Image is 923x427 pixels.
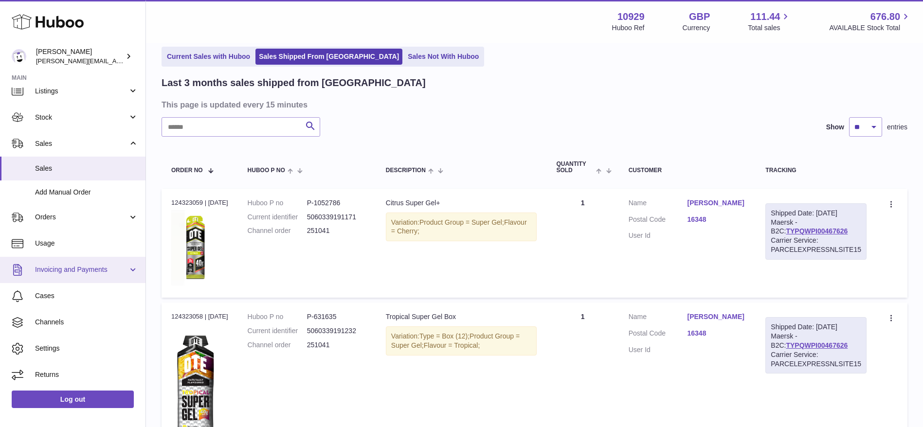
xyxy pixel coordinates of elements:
dt: Channel order [248,226,307,235]
dd: 5060339191232 [307,326,366,336]
dt: Current identifier [248,213,307,222]
a: Current Sales with Huboo [163,49,253,65]
div: Carrier Service: PARCELEXPRESSNLSITE15 [771,350,861,369]
div: Variation: [386,213,537,242]
img: thomas@otesports.co.uk [12,49,26,64]
dt: Postal Code [629,215,688,227]
div: Citrus Super Gel+ [386,198,537,208]
div: Tracking [765,167,867,174]
a: 16348 [688,329,746,338]
a: 676.80 AVAILABLE Stock Total [829,10,911,33]
span: 111.44 [750,10,780,23]
span: Flavour = Cherry; [391,218,527,235]
span: Product Group = Super Gel; [419,218,504,226]
dd: 5060339191171 [307,213,366,222]
span: 676.80 [870,10,900,23]
div: Tropical Super Gel Box [386,312,537,321]
dt: Name [629,198,688,210]
div: Maersk - B2C: [765,203,867,260]
span: Channels [35,318,138,327]
dd: P-1052786 [307,198,366,208]
h2: Last 3 months sales shipped from [GEOGRAPHIC_DATA] [162,76,426,89]
dt: User Id [629,231,688,240]
div: Currency [683,23,710,33]
label: Show [826,123,844,132]
span: Add Manual Order [35,188,138,197]
span: Sales [35,164,138,173]
dt: Huboo P no [248,312,307,321]
span: Stock [35,113,128,122]
span: Type = Box (12); [419,332,470,340]
span: Sales [35,139,128,148]
span: Orders [35,213,128,222]
span: Huboo P no [248,167,285,174]
dd: 251041 [307,340,366,350]
span: Usage [35,239,138,248]
a: [PERSON_NAME] [688,312,746,321]
span: Returns [35,370,138,379]
img: SUPER-GEL-LO-RES.png [171,210,220,285]
strong: GBP [689,10,710,23]
dd: P-631635 [307,312,366,321]
span: Cases [35,291,138,301]
a: 111.44 Total sales [748,10,791,33]
span: AVAILABLE Stock Total [829,23,911,33]
div: Shipped Date: [DATE] [771,322,861,332]
dd: 251041 [307,226,366,235]
dt: User Id [629,345,688,355]
span: Product Group = Super Gel; [391,332,520,349]
dt: Name [629,312,688,324]
div: Carrier Service: PARCELEXPRESSNLSITE15 [771,236,861,254]
div: Customer [629,167,746,174]
a: TYPQWPI00467626 [786,227,848,235]
span: Quantity Sold [556,161,594,174]
dt: Channel order [248,340,307,350]
span: Total sales [748,23,791,33]
h3: This page is updated every 15 minutes [162,99,905,110]
a: Sales Not With Huboo [404,49,482,65]
dt: Postal Code [629,329,688,340]
span: Order No [171,167,203,174]
a: [PERSON_NAME] [688,198,746,208]
span: entries [887,123,907,132]
div: 124323058 | [DATE] [171,312,228,321]
a: Log out [12,391,134,408]
div: [PERSON_NAME] [36,47,124,66]
div: Maersk - B2C: [765,317,867,374]
span: Description [386,167,426,174]
dt: Huboo P no [248,198,307,208]
span: Invoicing and Payments [35,265,128,274]
div: Huboo Ref [612,23,645,33]
span: Flavour = Tropical; [424,341,480,349]
dt: Current identifier [248,326,307,336]
strong: 10929 [617,10,645,23]
div: 124323059 | [DATE] [171,198,228,207]
a: Sales Shipped From [GEOGRAPHIC_DATA] [255,49,402,65]
a: 16348 [688,215,746,224]
span: [PERSON_NAME][EMAIL_ADDRESS][DOMAIN_NAME] [36,57,195,65]
a: TYPQWPI00467626 [786,341,848,349]
div: Shipped Date: [DATE] [771,209,861,218]
div: Variation: [386,326,537,356]
span: Listings [35,87,128,96]
span: Settings [35,344,138,353]
td: 1 [546,189,618,298]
